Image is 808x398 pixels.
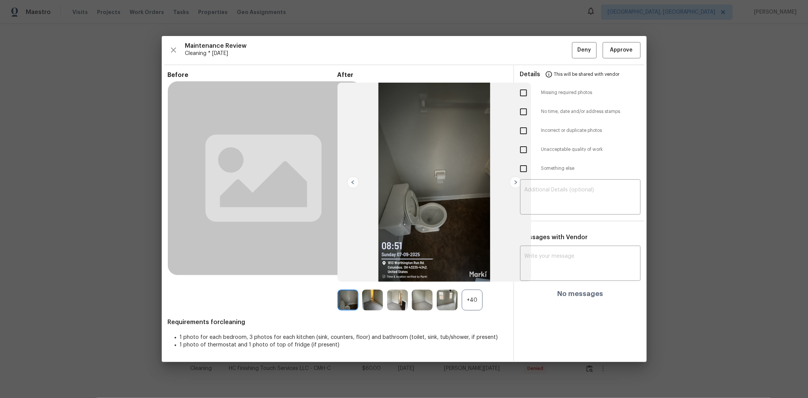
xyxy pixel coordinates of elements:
span: Details [520,65,541,83]
button: Approve [603,42,641,58]
span: No time, date and/or address stamps [541,108,641,115]
span: This will be shared with vendor [554,65,620,83]
span: After [338,71,507,79]
h4: No messages [557,290,603,298]
li: 1 photo of thermostat and 1 photo of top of fridge (if present) [180,341,507,349]
span: Unacceptable quality of work [541,146,641,153]
div: Unacceptable quality of work [514,140,647,159]
span: Cleaning * [DATE] [185,50,572,57]
span: Before [168,71,338,79]
img: left-chevron-button-url [347,176,359,188]
span: Requirements for cleaning [168,318,507,326]
span: Missing required photos [541,89,641,96]
span: Something else [541,165,641,172]
div: Incorrect or duplicate photos [514,121,647,140]
span: Messages with Vendor [520,234,588,240]
div: Missing required photos [514,83,647,102]
img: right-chevron-button-url [509,176,522,188]
div: +40 [462,290,483,310]
div: Something else [514,159,647,178]
span: Incorrect or duplicate photos [541,127,641,134]
span: Maintenance Review [185,42,572,50]
li: 1 photo for each bedroom, 3 photos for each kitchen (sink, counters, floor) and bathroom (toilet,... [180,334,507,341]
span: Approve [610,45,633,55]
div: No time, date and/or address stamps [514,102,647,121]
span: Deny [577,45,591,55]
button: Deny [572,42,597,58]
